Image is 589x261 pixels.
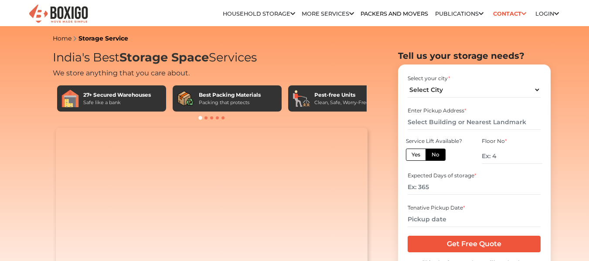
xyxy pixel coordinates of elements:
div: 27+ Secured Warehouses [83,91,151,99]
div: Pest-free Units [314,91,369,99]
input: Ex: 365 [408,180,541,195]
img: 27+ Secured Warehouses [61,90,79,107]
img: Pest-free Units [293,90,310,107]
div: Floor No [482,137,542,145]
h2: Tell us your storage needs? [398,51,551,61]
span: Storage Space [119,50,209,64]
div: Enter Pickup Address [408,107,541,115]
div: Best Packing Materials [199,91,261,99]
div: Safe like a bank [83,99,151,106]
a: Login [535,10,559,17]
a: Home [53,34,71,42]
div: Expected Days of storage [408,172,541,180]
img: Best Packing Materials [177,90,194,107]
a: Storage Service [78,34,128,42]
label: No [426,149,446,161]
h1: India's Best Services [53,51,371,65]
img: Boxigo [28,3,89,25]
a: Household Storage [223,10,295,17]
div: Select your city [408,75,541,82]
input: Get Free Quote [408,236,541,252]
label: Yes [406,149,426,161]
a: Contact [490,7,529,20]
div: Clean, Safe, Worry-Free [314,99,369,106]
a: Packers and Movers [361,10,428,17]
div: Packing that protects [199,99,261,106]
div: Service Lift Available? [406,137,466,145]
a: Publications [435,10,483,17]
span: We store anything that you care about. [53,69,190,77]
a: More services [302,10,354,17]
div: Tenative Pickup Date [408,204,541,212]
input: Select Building or Nearest Landmark [408,115,541,130]
input: Ex: 4 [482,149,542,164]
input: Pickup date [408,212,541,227]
